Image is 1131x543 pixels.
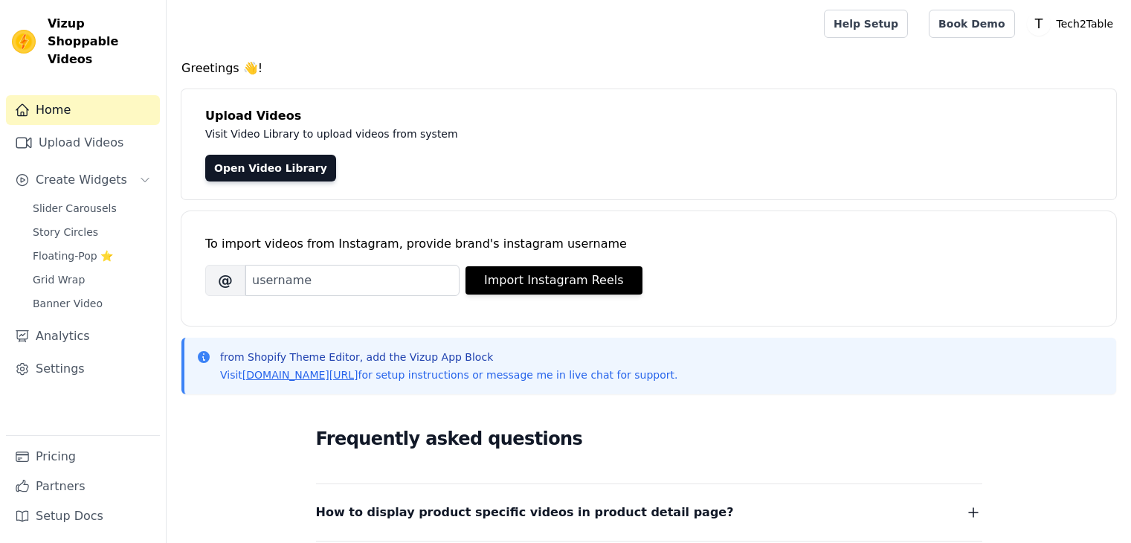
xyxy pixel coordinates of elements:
[24,222,160,242] a: Story Circles
[33,201,117,216] span: Slider Carousels
[6,501,160,531] a: Setup Docs
[245,265,460,296] input: username
[33,296,103,311] span: Banner Video
[220,367,677,382] p: Visit for setup instructions or message me in live chat for support.
[181,60,1116,77] h4: Greetings 👋!
[24,245,160,266] a: Floating-Pop ⭐
[24,269,160,290] a: Grid Wrap
[929,10,1014,38] a: Book Demo
[24,293,160,314] a: Banner Video
[33,272,85,287] span: Grid Wrap
[220,350,677,364] p: from Shopify Theme Editor, add the Vizup App Block
[1051,10,1119,37] p: Tech2Table
[205,107,1092,125] h4: Upload Videos
[6,442,160,472] a: Pricing
[24,198,160,219] a: Slider Carousels
[1027,10,1119,37] button: T Tech2Table
[48,15,154,68] span: Vizup Shoppable Videos
[316,502,734,523] span: How to display product specific videos in product detail page?
[205,265,245,296] span: @
[205,235,1092,253] div: To import videos from Instagram, provide brand's instagram username
[824,10,908,38] a: Help Setup
[6,321,160,351] a: Analytics
[316,502,982,523] button: How to display product specific videos in product detail page?
[33,225,98,240] span: Story Circles
[465,266,642,295] button: Import Instagram Reels
[6,165,160,195] button: Create Widgets
[36,171,127,189] span: Create Widgets
[242,369,358,381] a: [DOMAIN_NAME][URL]
[205,125,871,143] p: Visit Video Library to upload videos from system
[316,424,982,454] h2: Frequently asked questions
[205,155,336,181] a: Open Video Library
[6,472,160,501] a: Partners
[33,248,113,263] span: Floating-Pop ⭐
[1034,16,1043,31] text: T
[12,30,36,54] img: Vizup
[6,354,160,384] a: Settings
[6,95,160,125] a: Home
[6,128,160,158] a: Upload Videos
